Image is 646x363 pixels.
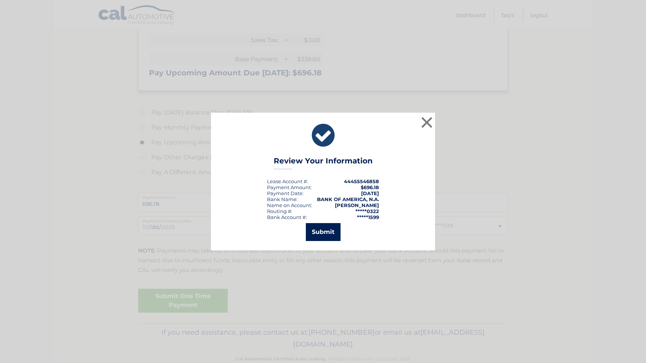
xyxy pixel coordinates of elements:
[335,202,379,208] strong: [PERSON_NAME]
[267,190,304,196] div: :
[306,223,341,241] button: Submit
[344,178,379,184] strong: 44455546858
[274,156,373,169] h3: Review Your Information
[317,196,379,202] strong: BANK OF AMERICA, N.A.
[267,202,312,208] div: Name on Account:
[267,214,307,220] div: Bank Account #:
[361,190,379,196] span: [DATE]
[267,196,298,202] div: Bank Name:
[267,178,308,184] div: Lease Account #:
[267,208,292,214] div: Routing #:
[267,184,312,190] div: Payment Amount:
[361,184,379,190] span: $696.18
[267,190,302,196] span: Payment Date
[419,115,434,130] button: ×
